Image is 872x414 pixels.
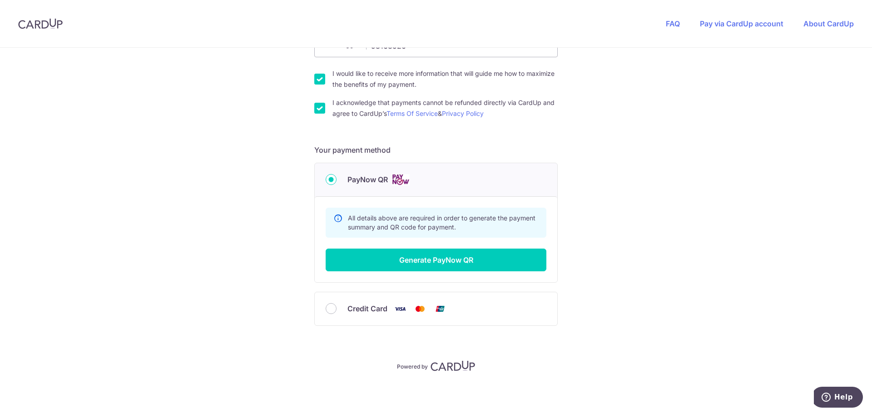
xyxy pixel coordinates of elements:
img: Mastercard [411,303,429,314]
label: I acknowledge that payments cannot be refunded directly via CardUp and agree to CardUp’s & [332,97,558,119]
span: PayNow QR [347,174,388,185]
a: Pay via CardUp account [700,19,783,28]
a: Terms Of Service [386,110,438,117]
a: FAQ [666,19,680,28]
a: About CardUp [803,19,854,28]
img: Visa [391,303,409,314]
img: Union Pay [431,303,449,314]
iframe: Opens a widget where you can find more information [814,387,863,409]
p: Powered by [397,361,428,370]
h5: Your payment method [314,145,558,155]
img: Cards logo [391,174,410,185]
a: Privacy Policy [442,110,484,117]
button: Generate PayNow QR [326,249,546,271]
img: CardUp [431,360,475,371]
span: All details above are required in order to generate the payment summary and QR code for payment. [348,214,535,231]
div: Credit Card Visa Mastercard Union Pay [326,303,546,314]
div: PayNow QR Cards logo [326,174,546,185]
span: Credit Card [347,303,387,314]
img: CardUp [18,18,63,29]
label: I would like to receive more information that will guide me how to maximize the benefits of my pa... [332,68,558,90]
